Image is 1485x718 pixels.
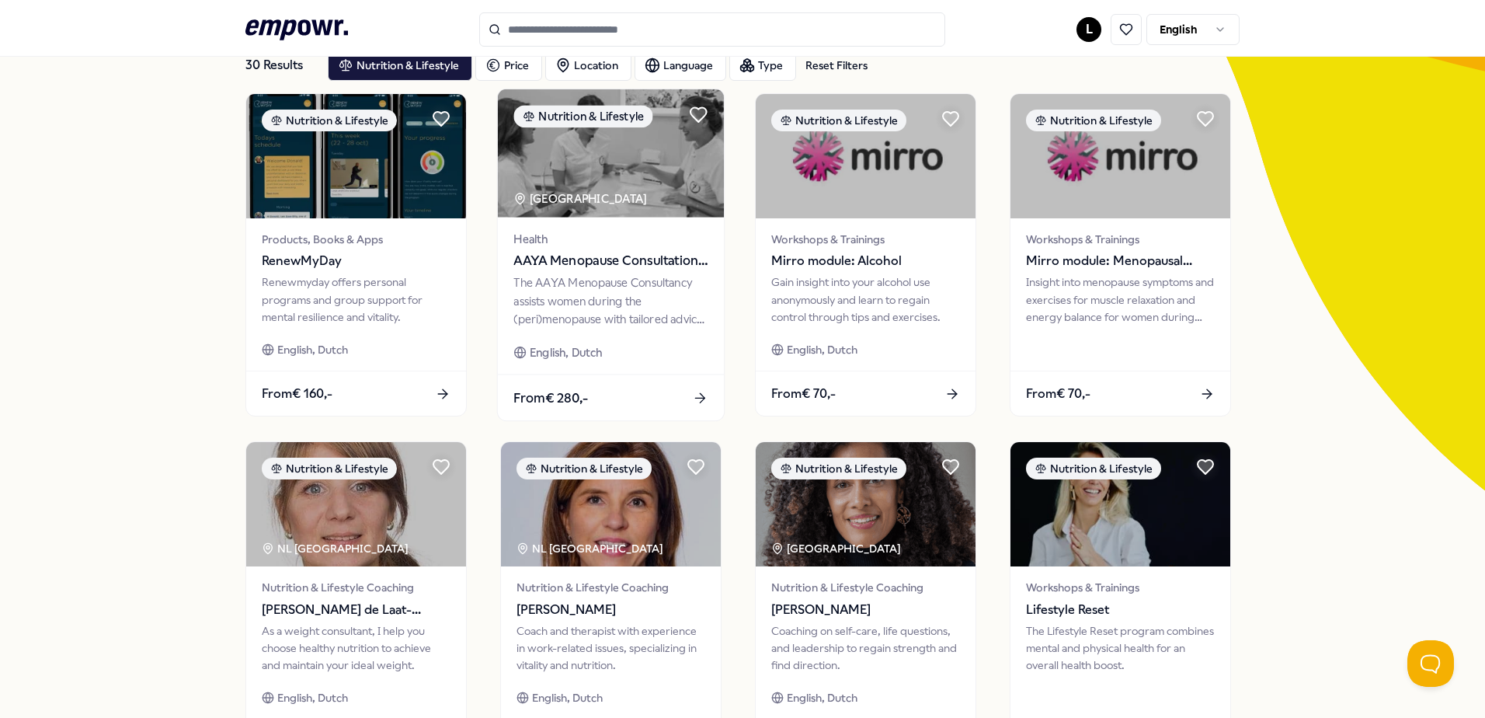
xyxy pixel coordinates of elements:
[771,600,960,620] span: [PERSON_NAME]
[262,384,332,404] span: From € 160,-
[771,384,836,404] span: From € 70,-
[516,600,705,620] span: [PERSON_NAME]
[771,458,906,479] div: Nutrition & Lifestyle
[1010,93,1231,417] a: package imageNutrition & LifestyleWorkshops & TrainingsMirro module: Menopausal complaintsInsight...
[497,89,725,422] a: package imageNutrition & Lifestyle[GEOGRAPHIC_DATA] HealthAAYA Menopause Consultation Gynaecologi...
[262,600,450,620] span: [PERSON_NAME] de Laat-[PERSON_NAME]
[635,50,726,81] button: Language
[513,190,649,207] div: [GEOGRAPHIC_DATA]
[1026,231,1215,248] span: Workshops & Trainings
[771,540,903,557] div: [GEOGRAPHIC_DATA]
[516,540,666,557] div: NL [GEOGRAPHIC_DATA]
[513,230,708,248] span: Health
[771,231,960,248] span: Workshops & Trainings
[516,579,705,596] span: Nutrition & Lifestyle Coaching
[729,50,796,81] button: Type
[479,12,945,47] input: Search for products, categories or subcategories
[532,689,603,706] span: English, Dutch
[1026,600,1215,620] span: Lifestyle Reset
[277,341,348,358] span: English, Dutch
[530,343,603,361] span: English, Dutch
[245,50,315,81] div: 30 Results
[262,579,450,596] span: Nutrition & Lifestyle Coaching
[1010,94,1230,218] img: package image
[771,274,960,326] div: Gain insight into your alcohol use anonymously and learn to regain control through tips and exerc...
[1026,579,1215,596] span: Workshops & Trainings
[771,579,960,596] span: Nutrition & Lifestyle Coaching
[771,110,906,131] div: Nutrition & Lifestyle
[787,689,857,706] span: English, Dutch
[805,57,868,74] div: Reset Filters
[513,388,588,408] span: From € 280,-
[516,622,705,674] div: Coach and therapist with experience in work-related issues, specializing in vitality and nutrition.
[1010,442,1230,566] img: package image
[328,50,472,81] button: Nutrition & Lifestyle
[475,50,542,81] button: Price
[262,540,411,557] div: NL [GEOGRAPHIC_DATA]
[262,110,397,131] div: Nutrition & Lifestyle
[1407,640,1454,687] iframe: Help Scout Beacon - Open
[1026,622,1215,674] div: The Lifestyle Reset program combines mental and physical health for an overall health boost.
[513,274,708,328] div: The AAYA Menopause Consultancy assists women during the (peri)menopause with tailored advice on h...
[1076,17,1101,42] button: L
[516,458,652,479] div: Nutrition & Lifestyle
[501,442,721,566] img: package image
[771,622,960,674] div: Coaching on self-care, life questions, and leadership to regain strength and find direction.
[498,89,724,218] img: package image
[262,251,450,271] span: RenewMyDay
[1026,251,1215,271] span: Mirro module: Menopausal complaints
[262,458,397,479] div: Nutrition & Lifestyle
[756,94,976,218] img: package image
[262,622,450,674] div: As a weight consultant, I help you choose healthy nutrition to achieve and maintain your ideal we...
[513,105,652,127] div: Nutrition & Lifestyle
[246,94,466,218] img: package image
[756,442,976,566] img: package image
[1026,384,1090,404] span: From € 70,-
[771,251,960,271] span: Mirro module: Alcohol
[787,341,857,358] span: English, Dutch
[545,50,631,81] button: Location
[755,93,976,417] a: package imageNutrition & LifestyleWorkshops & TrainingsMirro module: AlcoholGain insight into you...
[262,231,450,248] span: Products, Books & Apps
[1026,274,1215,326] div: Insight into menopause symptoms and exercises for muscle relaxation and energy balance for women ...
[245,93,467,417] a: package imageNutrition & LifestyleProducts, Books & AppsRenewMyDayRenewmyday offers personal prog...
[246,442,466,566] img: package image
[513,251,708,271] span: AAYA Menopause Consultation Gynaecologist
[1026,110,1161,131] div: Nutrition & Lifestyle
[262,274,450,326] div: Renewmyday offers personal programs and group support for mental resilience and vitality.
[1026,458,1161,479] div: Nutrition & Lifestyle
[277,689,348,706] span: English, Dutch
